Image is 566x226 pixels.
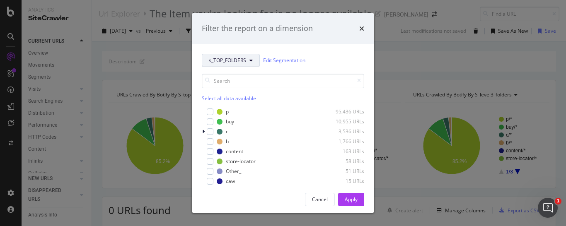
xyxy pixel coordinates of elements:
div: Select all data available [202,95,364,102]
button: Apply [338,193,364,206]
div: 51 URLs [324,168,364,175]
div: p [226,108,229,115]
div: times [359,23,364,34]
div: b [226,138,229,145]
div: 163 URLs [324,148,364,155]
a: Edit Segmentation [263,56,305,65]
div: content [226,148,243,155]
div: 10,955 URLs [324,118,364,125]
span: s_TOP_FOLDERS [209,57,246,64]
iframe: Intercom live chat [538,198,558,218]
div: modal [192,13,374,213]
div: 1,766 URLs [324,138,364,145]
div: 95,436 URLs [324,108,364,115]
div: 15 URLs [324,178,364,185]
div: buy [226,118,234,125]
div: caw [226,178,235,185]
button: Cancel [305,193,335,206]
div: Apply [345,196,358,203]
div: Cancel [312,196,328,203]
div: 3,536 URLs [324,128,364,135]
div: store-locator [226,158,256,165]
div: c [226,128,228,135]
div: 58 URLs [324,158,364,165]
div: Other_ [226,168,241,175]
input: Search [202,74,364,88]
span: 1 [555,198,561,204]
div: Filter the report on a dimension [202,23,313,34]
button: s_TOP_FOLDERS [202,54,260,67]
